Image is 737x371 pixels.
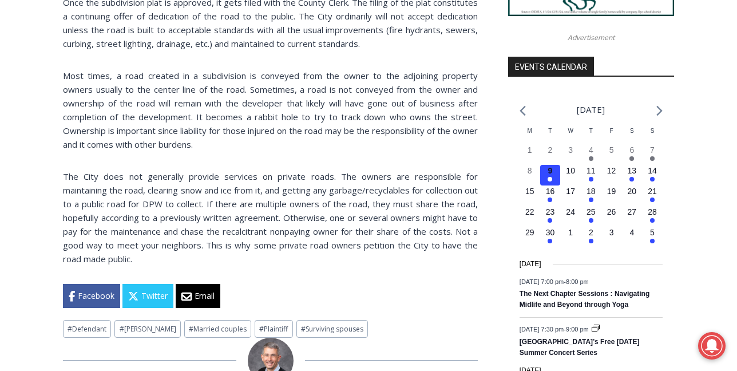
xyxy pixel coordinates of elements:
button: 2 Has events [581,227,601,247]
span: Open Tues. - Sun. [PHONE_NUMBER] [3,118,112,161]
span: M [528,128,532,134]
a: #Plaintiff [255,320,292,338]
h2: Events Calendar [508,57,594,76]
a: #Defendant [63,320,111,338]
a: #[PERSON_NAME] [114,320,180,338]
time: 16 [546,187,555,196]
time: 18 [587,187,596,196]
time: 28 [648,207,657,216]
div: Sunday [642,127,663,144]
button: 3 [601,227,622,247]
em: Has events [548,239,552,243]
time: 3 [609,228,614,237]
time: 30 [546,228,555,237]
time: 17 [566,187,575,196]
button: 27 [621,206,642,227]
time: 8 [528,166,532,175]
em: Has events [629,156,634,161]
button: 20 [621,185,642,206]
span: # [259,324,264,334]
time: 3 [568,145,573,155]
button: 1 [520,144,540,165]
time: 25 [587,207,596,216]
div: "the precise, almost orchestrated movements of cutting and assembling sushi and [PERSON_NAME] mak... [117,72,163,137]
time: 11 [587,166,596,175]
time: 7 [650,145,655,155]
span: S [630,128,634,134]
button: 12 [601,165,622,185]
time: 5 [609,145,614,155]
time: 22 [525,207,534,216]
em: Has events [650,218,655,223]
div: "[PERSON_NAME] and I covered the [DATE] Parade, which was a really eye opening experience as I ha... [289,1,541,111]
a: #Married couples [184,320,251,338]
em: Has events [548,218,552,223]
time: 9 [548,166,553,175]
div: Thursday [581,127,601,144]
time: - [520,278,589,285]
button: 10 [560,165,581,185]
time: 10 [566,166,575,175]
button: 22 [520,206,540,227]
time: - [520,326,591,333]
button: 28 Has events [642,206,663,227]
li: [DATE] [577,102,605,117]
button: 23 Has events [540,206,561,227]
div: Monday [520,127,540,144]
span: Advertisement [556,32,626,43]
button: 29 [520,227,540,247]
span: W [568,128,573,134]
button: 5 [601,144,622,165]
span: [DATE] 7:00 pm [520,278,564,285]
em: Has events [589,239,593,243]
button: 15 [520,185,540,206]
div: Saturday [621,127,642,144]
button: 7 Has events [642,144,663,165]
button: 1 [560,227,581,247]
span: 9:00 pm [566,326,589,333]
time: 4 [589,145,593,155]
em: Has events [629,177,634,181]
em: Has events [589,198,593,202]
button: 17 [560,185,581,206]
div: Tuesday [540,127,561,144]
button: 25 Has events [581,206,601,227]
span: S [651,128,655,134]
a: #Surviving spouses [296,320,368,338]
a: Previous month [520,105,526,116]
span: # [189,324,193,334]
button: 4 [621,227,642,247]
span: # [68,324,72,334]
span: F [610,128,613,134]
time: 13 [628,166,637,175]
time: 27 [628,207,637,216]
a: Open Tues. - Sun. [PHONE_NUMBER] [1,115,115,143]
span: # [120,324,124,334]
button: 11 Has events [581,165,601,185]
a: [GEOGRAPHIC_DATA]’s Free [DATE] Summer Concert Series [520,338,640,358]
a: Intern @ [DOMAIN_NAME] [275,111,554,143]
time: 23 [546,207,555,216]
em: Has events [589,156,593,161]
time: 4 [629,228,634,237]
button: 9 Has events [540,165,561,185]
button: 8 [520,165,540,185]
time: 14 [648,166,657,175]
time: 20 [628,187,637,196]
em: Has events [548,198,552,202]
button: 24 [560,206,581,227]
p: The City does not generally provide services on private roads. The owners are responsible for mai... [63,169,478,266]
div: Friday [601,127,622,144]
em: Has events [650,156,655,161]
em: Has events [548,177,552,181]
button: 18 Has events [581,185,601,206]
time: 19 [607,187,616,196]
span: 8:00 pm [566,278,589,285]
button: 13 Has events [621,165,642,185]
a: Next month [656,105,663,116]
a: The Next Chapter Sessions : Navigating Midlife and Beyond through Yoga [520,290,649,310]
button: 5 Has events [642,227,663,247]
time: 1 [568,228,573,237]
time: 29 [525,228,534,237]
button: 21 Has events [642,185,663,206]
